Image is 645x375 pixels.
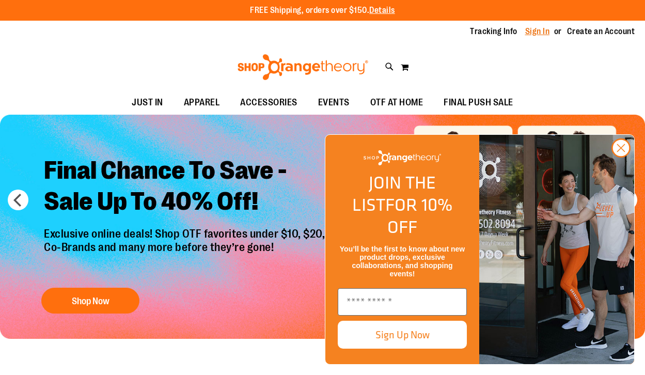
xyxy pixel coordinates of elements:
[36,147,360,319] a: Final Chance To Save -Sale Up To 40% Off! Exclusive online deals! Shop OTF favorites under $10, $...
[352,169,436,217] span: JOIN THE LIST
[470,26,517,37] a: Tracking Info
[611,138,631,158] button: Close dialog
[250,5,395,17] p: FREE Shipping, orders over $150.
[525,26,550,37] a: Sign In
[8,190,28,210] button: prev
[340,245,465,278] span: You’ll be the first to know about new product drops, exclusive collaborations, and shopping events!
[314,124,645,375] div: FLYOUT Form
[41,288,139,314] button: Shop Now
[338,288,467,316] input: Enter email
[385,192,452,240] span: FOR 10% OFF
[236,54,370,80] img: Shop Orangetheory
[36,147,360,227] h2: Final Chance To Save - Sale Up To 40% Off!
[132,91,163,114] span: JUST IN
[308,91,360,115] a: EVENTS
[36,227,360,278] p: Exclusive online deals! Shop OTF favorites under $10, $20, $50, Co-Brands and many more before th...
[338,321,467,349] button: Sign Up Now
[364,150,441,165] img: Shop Orangetheory
[433,91,524,115] a: FINAL PUSH SALE
[567,26,635,37] a: Create an Account
[479,135,634,364] img: Shop Orangtheory
[230,91,308,115] a: ACCESSORIES
[369,6,395,15] a: Details
[240,91,297,114] span: ACCESSORIES
[360,91,434,115] a: OTF AT HOME
[370,91,423,114] span: OTF AT HOME
[318,91,350,114] span: EVENTS
[121,91,174,115] a: JUST IN
[174,91,230,115] a: APPAREL
[184,91,220,114] span: APPAREL
[444,91,513,114] span: FINAL PUSH SALE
